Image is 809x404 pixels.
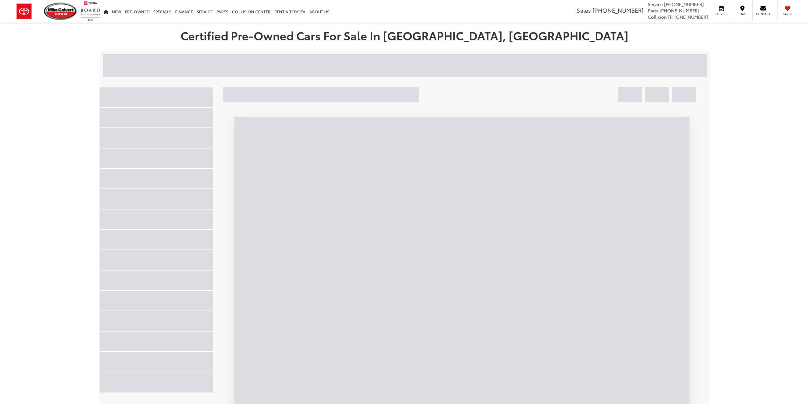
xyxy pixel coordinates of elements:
[648,1,663,7] span: Service
[664,1,704,7] span: [PHONE_NUMBER]
[648,7,658,14] span: Parts
[781,12,795,16] span: Saved
[577,6,591,14] span: Sales
[44,3,78,20] img: Mike Calvert Toyota
[668,14,708,20] span: [PHONE_NUMBER]
[714,12,729,16] span: Service
[735,12,749,16] span: Map
[660,7,699,14] span: [PHONE_NUMBER]
[648,14,667,20] span: Collision
[756,12,770,16] span: Contact
[593,6,643,14] span: [PHONE_NUMBER]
